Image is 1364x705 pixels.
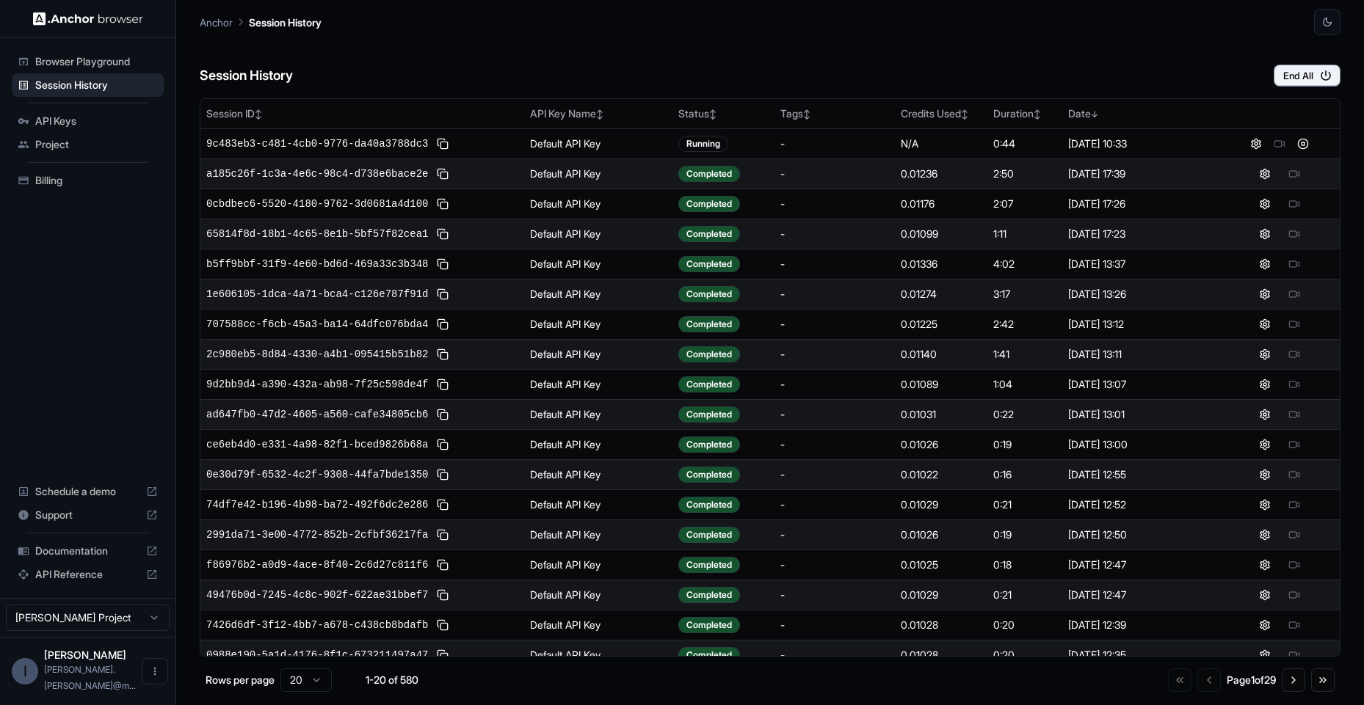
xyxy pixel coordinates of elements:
span: Browser Playground [35,54,158,69]
td: Default API Key [524,399,672,429]
span: Support [35,508,140,522]
div: 0:21 [993,588,1056,602]
div: 0.01028 [901,618,982,632]
span: f86976b2-a0d9-4ace-8f40-2c6d27c811f6 [206,558,428,572]
div: [DATE] 12:55 [1068,467,1214,482]
td: Default API Key [524,580,672,610]
div: Browser Playground [12,50,164,73]
div: N/A [901,136,982,151]
div: - [780,136,889,151]
div: - [780,347,889,362]
div: 0:44 [993,136,1056,151]
div: I [12,658,38,684]
div: Tags [780,106,889,121]
div: [DATE] 10:33 [1068,136,1214,151]
span: Billing [35,173,158,188]
span: ce6eb4d0-e331-4a98-82f1-bced9826b68a [206,437,428,452]
span: Ivan Sanchez [44,649,126,661]
div: 0:19 [993,527,1056,542]
div: 0:20 [993,648,1056,662]
div: Documentation [12,539,164,563]
div: 1:04 [993,377,1056,392]
td: Default API Key [524,279,672,309]
div: 0.01025 [901,558,982,572]
div: - [780,467,889,482]
span: Documentation [35,544,140,558]
div: - [780,558,889,572]
div: - [780,618,889,632]
span: 707588cc-f6cb-45a3-ba14-64dfc076bda4 [206,317,428,332]
div: - [780,287,889,302]
div: Schedule a demo [12,480,164,503]
div: 0:19 [993,437,1056,452]
div: 3:17 [993,287,1056,302]
div: 0:20 [993,618,1056,632]
p: Anchor [200,15,233,30]
td: Default API Key [524,189,672,219]
div: 0.01029 [901,497,982,512]
span: API Keys [35,114,158,128]
div: Completed [678,226,740,242]
div: 1:41 [993,347,1056,362]
div: [DATE] 12:52 [1068,497,1214,512]
div: Completed [678,617,740,633]
span: 0cbdbec6-5520-4180-9762-3d0681a4d100 [206,197,428,211]
div: Completed [678,527,740,543]
div: 0.01026 [901,437,982,452]
div: Completed [678,316,740,332]
div: [DATE] 17:26 [1068,197,1214,211]
span: Project [35,137,158,152]
button: End All [1274,65,1341,87]
div: [DATE] 12:35 [1068,648,1214,662]
div: 0.01022 [901,467,982,482]
div: 2:07 [993,197,1056,211]
div: 1-20 of 580 [355,673,429,687]
div: 0:21 [993,497,1056,512]
span: API Reference [35,567,140,582]
div: Credits Used [901,106,982,121]
span: ivan.sanchez@medtrainer.com [44,664,136,691]
div: 0.01026 [901,527,982,542]
div: Session ID [206,106,518,121]
div: [DATE] 13:01 [1068,407,1214,422]
td: Default API Key [524,309,672,339]
button: Open menu [142,658,168,684]
span: Session History [35,78,158,92]
td: Default API Key [524,429,672,459]
div: API Keys [12,109,164,133]
div: 0:22 [993,407,1056,422]
nav: breadcrumb [200,14,322,30]
div: [DATE] 17:39 [1068,167,1214,181]
span: ↕ [255,109,262,120]
div: Completed [678,256,740,272]
span: 0e30d79f-6532-4c2f-9308-44fa7bde1350 [206,467,428,482]
td: Default API Key [524,459,672,489]
div: Completed [678,557,740,573]
div: Completed [678,436,740,453]
div: - [780,167,889,181]
div: [DATE] 12:39 [1068,618,1214,632]
div: - [780,377,889,392]
div: 2:42 [993,317,1056,332]
span: 49476b0d-7245-4c8c-902f-622ae31bbef7 [206,588,428,602]
span: 7426d6df-3f12-4bb7-a678-c438cb8bdafb [206,618,428,632]
div: Completed [678,166,740,182]
div: Support [12,503,164,527]
div: - [780,527,889,542]
span: ↓ [1091,109,1098,120]
div: 0:16 [993,467,1056,482]
span: 0988e190-5a1d-4176-8f1c-673211497a47 [206,648,428,662]
div: 0.01140 [901,347,982,362]
span: a185c26f-1c3a-4e6c-98c4-d738e6bace2e [206,167,428,181]
div: Completed [678,467,740,483]
div: - [780,317,889,332]
span: ad647fb0-47d2-4605-a560-cafe34805cb6 [206,407,428,422]
td: Default API Key [524,339,672,369]
span: 1e606105-1dca-4a71-bca4-c126e787f91d [206,287,428,302]
div: - [780,497,889,512]
div: Date [1068,106,1214,121]
div: Completed [678,346,740,362]
div: Completed [678,647,740,663]
td: Default API Key [524,519,672,549]
td: Default API Key [524,610,672,640]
